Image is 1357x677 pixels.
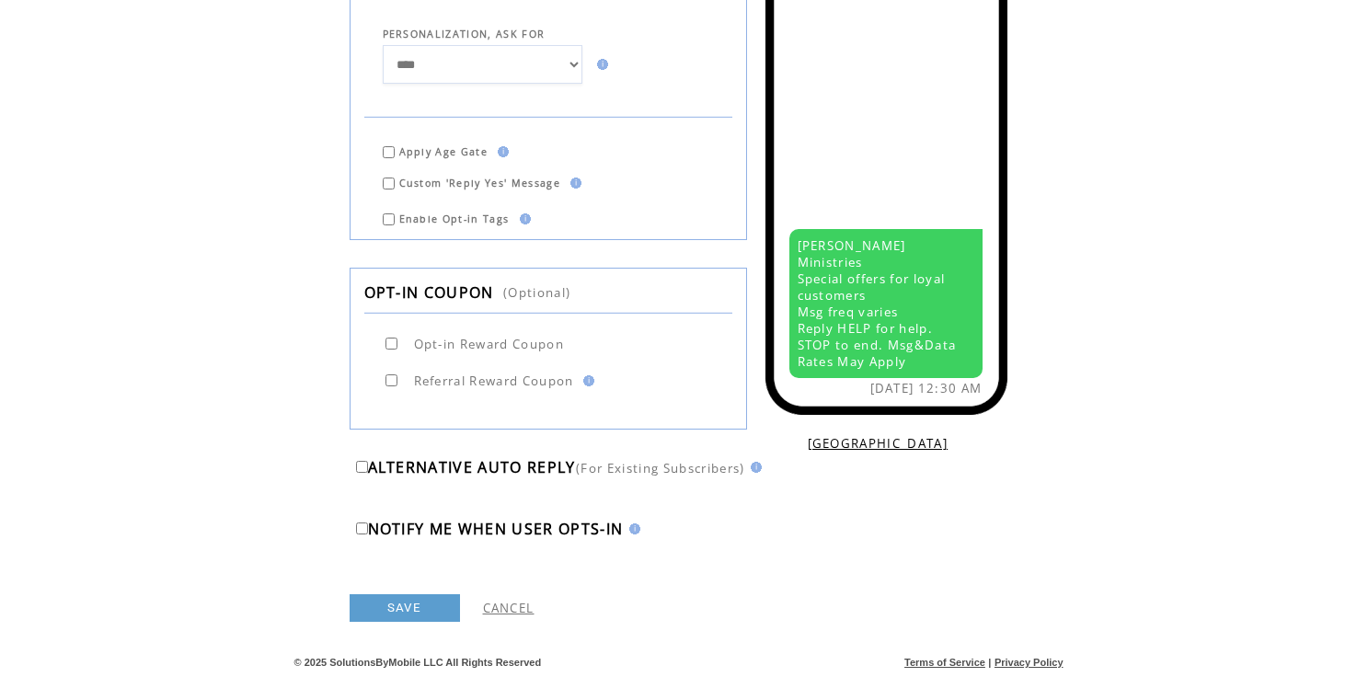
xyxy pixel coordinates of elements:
[483,600,535,616] a: CANCEL
[492,146,509,157] img: help.gif
[350,594,460,622] a: SAVE
[624,523,640,534] img: help.gif
[364,282,494,303] span: OPT-IN COUPON
[565,178,581,189] img: help.gif
[904,657,985,668] a: Terms of Service
[399,145,489,158] span: Apply Age Gate
[988,657,991,668] span: |
[995,657,1064,668] a: Privacy Policy
[368,519,624,539] span: NOTIFY ME WHEN USER OPTS-IN
[576,460,745,476] span: (For Existing Subscribers)
[368,457,576,477] span: ALTERNATIVE AUTO REPLY
[383,28,546,40] span: PERSONALIZATION, ASK FOR
[414,336,565,352] span: Opt-in Reward Coupon
[745,462,762,473] img: help.gif
[578,375,594,386] img: help.gif
[399,177,561,189] span: Custom 'Reply Yes' Message
[808,435,949,452] a: [GEOGRAPHIC_DATA]
[798,237,957,370] span: [PERSON_NAME] Ministries Special offers for loyal customers Msg freq varies Reply HELP for help. ...
[514,213,531,224] img: help.gif
[592,59,608,70] img: help.gif
[399,212,510,225] span: Enable Opt-in Tags
[414,373,574,389] span: Referral Reward Coupon
[294,657,542,668] span: © 2025 SolutionsByMobile LLC All Rights Reserved
[503,284,570,301] span: (Optional)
